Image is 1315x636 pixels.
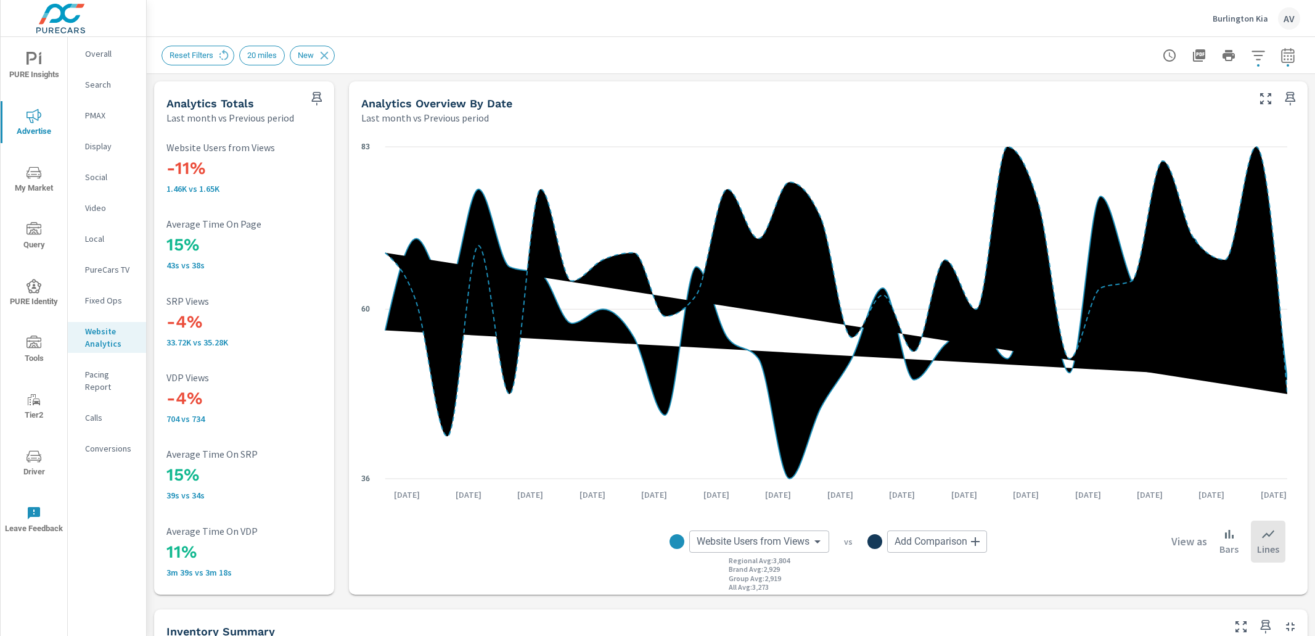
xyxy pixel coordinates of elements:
[829,536,867,547] p: vs
[166,542,329,563] h3: 11%
[571,489,614,501] p: [DATE]
[85,47,136,60] p: Overall
[633,489,676,501] p: [DATE]
[1252,489,1295,501] p: [DATE]
[166,465,329,485] h3: 15%
[166,372,329,383] p: VDP Views
[1278,7,1300,30] div: AV
[361,142,370,151] text: 83
[4,165,63,196] span: My Market
[729,565,780,574] p: Brand Avg : 2,929
[509,489,552,501] p: [DATE]
[68,229,146,248] div: Local
[1,37,67,548] div: nav menu
[361,474,370,483] text: 36
[4,336,63,366] span: Tools
[819,489,862,501] p: [DATE]
[68,106,146,125] div: PMAX
[240,51,284,60] span: 20 miles
[1128,489,1171,501] p: [DATE]
[85,263,136,276] p: PureCars TV
[361,305,370,313] text: 60
[166,260,329,270] p: 43s vs 38s
[166,142,329,153] p: Website Users from Views
[1276,43,1300,68] button: Select Date Range
[68,322,146,353] div: Website Analytics
[68,260,146,279] div: PureCars TV
[307,89,327,109] span: Save this to your personalized report
[1280,89,1300,109] span: Save this to your personalized report
[166,414,329,424] p: 704 vs 734
[166,526,329,537] p: Average Time On VDP
[4,279,63,309] span: PURE Identity
[729,574,781,583] p: Group Avg : 2,919
[290,46,335,65] div: New
[166,234,329,255] h3: 15%
[880,489,924,501] p: [DATE]
[85,202,136,214] p: Video
[1190,489,1233,501] p: [DATE]
[85,140,136,152] p: Display
[1067,489,1110,501] p: [DATE]
[85,411,136,424] p: Calls
[1257,542,1279,556] p: Lines
[85,171,136,183] p: Social
[166,448,329,460] p: Average Time On SRP
[1171,535,1207,548] h6: View as
[895,535,967,548] span: Add Comparison
[85,368,136,393] p: Pacing Report
[166,184,329,194] p: 1.46K vs 1.65K
[68,291,146,310] div: Fixed Ops
[1004,489,1047,501] p: [DATE]
[4,222,63,252] span: Query
[943,489,986,501] p: [DATE]
[166,337,329,347] p: 33.72K vs 35.28K
[1246,43,1271,68] button: Apply Filters
[68,137,146,155] div: Display
[4,449,63,479] span: Driver
[1213,13,1268,24] p: Burlington Kia
[4,109,63,139] span: Advertise
[361,97,512,110] h5: Analytics Overview By Date
[85,294,136,307] p: Fixed Ops
[166,218,329,229] p: Average Time On Page
[68,199,146,217] div: Video
[1187,43,1211,68] button: "Export Report to PDF"
[68,168,146,186] div: Social
[85,109,136,122] p: PMAX
[756,489,800,501] p: [DATE]
[166,110,294,125] p: Last month vs Previous period
[385,489,428,501] p: [DATE]
[697,535,809,548] span: Website Users from Views
[166,388,329,409] h3: -4%
[290,51,321,60] span: New
[85,233,136,245] p: Local
[68,44,146,63] div: Overall
[447,489,490,501] p: [DATE]
[1219,542,1239,556] p: Bars
[166,158,329,179] h3: -11%
[4,506,63,536] span: Leave Feedback
[887,531,987,553] div: Add Comparison
[695,489,738,501] p: [DATE]
[166,490,329,500] p: 39s vs 34s
[689,531,829,553] div: Website Users from Views
[68,75,146,94] div: Search
[4,392,63,423] span: Tier2
[1256,89,1276,109] button: Make Fullscreen
[68,408,146,427] div: Calls
[85,442,136,455] p: Conversions
[166,312,329,332] h3: -4%
[729,583,769,592] p: All Avg : 3,273
[85,325,136,350] p: Website Analytics
[162,51,221,60] span: Reset Filters
[166,568,329,577] p: 3m 39s vs 3m 18s
[68,365,146,396] div: Pacing Report
[361,110,489,125] p: Last month vs Previous period
[729,556,790,565] p: Regional Avg : 3,804
[166,295,329,307] p: SRP Views
[1216,43,1241,68] button: Print Report
[85,78,136,91] p: Search
[166,97,254,110] h5: Analytics Totals
[4,52,63,82] span: PURE Insights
